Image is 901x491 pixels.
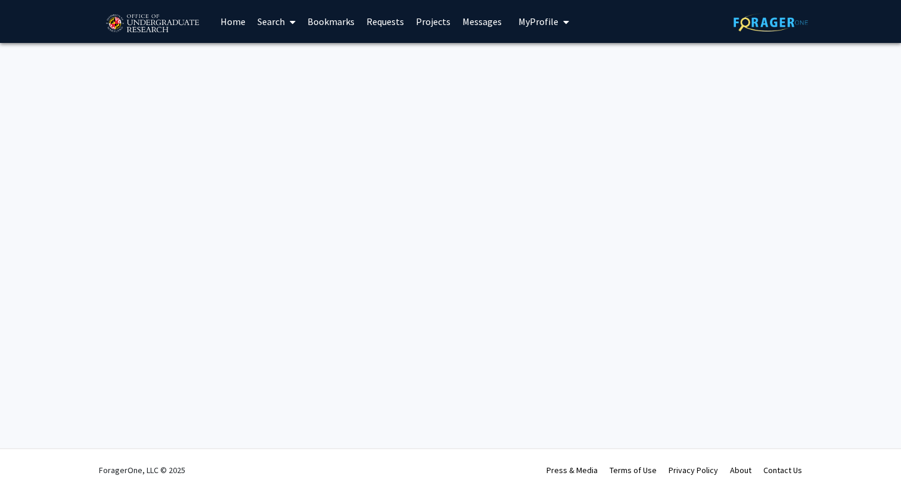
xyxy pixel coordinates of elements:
[763,465,802,475] a: Contact Us
[99,449,185,491] div: ForagerOne, LLC © 2025
[410,1,456,42] a: Projects
[730,465,751,475] a: About
[302,1,361,42] a: Bookmarks
[734,13,808,32] img: ForagerOne Logo
[546,465,598,475] a: Press & Media
[669,465,718,475] a: Privacy Policy
[251,1,302,42] a: Search
[215,1,251,42] a: Home
[102,9,203,39] img: University of Maryland Logo
[610,465,657,475] a: Terms of Use
[361,1,410,42] a: Requests
[456,1,508,42] a: Messages
[518,16,558,27] span: My Profile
